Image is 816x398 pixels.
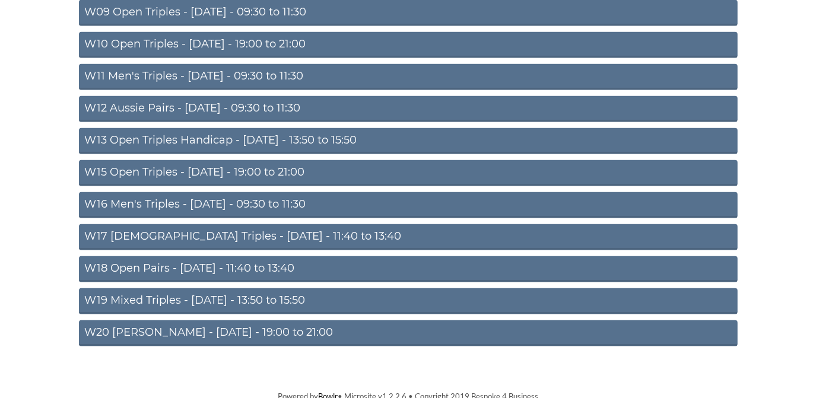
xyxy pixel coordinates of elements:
[79,256,738,282] a: W18 Open Pairs - [DATE] - 11:40 to 13:40
[79,288,738,314] a: W19 Mixed Triples - [DATE] - 13:50 to 15:50
[79,128,738,154] a: W13 Open Triples Handicap - [DATE] - 13:50 to 15:50
[79,64,738,90] a: W11 Men's Triples - [DATE] - 09:30 to 11:30
[79,32,738,58] a: W10 Open Triples - [DATE] - 19:00 to 21:00
[79,96,738,122] a: W12 Aussie Pairs - [DATE] - 09:30 to 11:30
[79,320,738,346] a: W20 [PERSON_NAME] - [DATE] - 19:00 to 21:00
[79,224,738,250] a: W17 [DEMOGRAPHIC_DATA] Triples - [DATE] - 11:40 to 13:40
[79,192,738,218] a: W16 Men's Triples - [DATE] - 09:30 to 11:30
[79,160,738,186] a: W15 Open Triples - [DATE] - 19:00 to 21:00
